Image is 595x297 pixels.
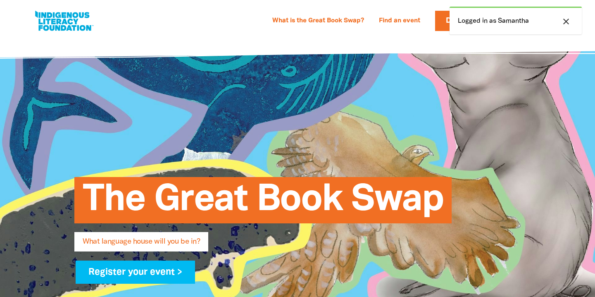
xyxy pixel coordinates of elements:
[83,238,200,251] span: What language house will you be in?
[374,14,425,28] a: Find an event
[450,7,582,34] div: Logged in as Samantha
[76,261,195,284] a: Register your event >
[559,16,574,27] button: close
[435,11,487,31] a: Donate
[561,17,571,26] i: close
[83,183,443,223] span: The Great Book Swap
[267,14,369,28] a: What is the Great Book Swap?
